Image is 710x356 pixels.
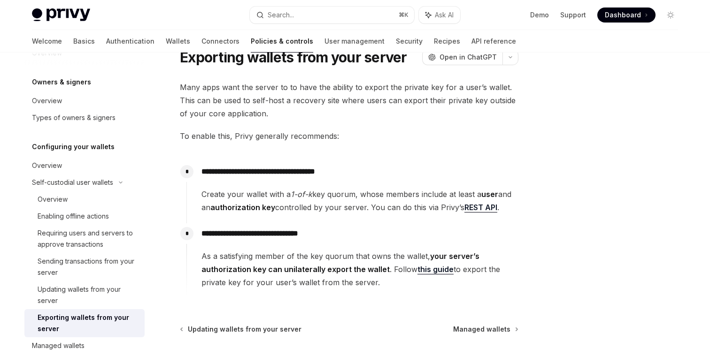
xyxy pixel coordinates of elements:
[251,30,313,53] a: Policies & controls
[201,30,239,53] a: Connectors
[24,253,145,281] a: Sending transactions from your server
[453,325,510,334] span: Managed wallets
[250,7,414,23] button: Search...⌘K
[291,189,312,199] em: 1-of-k
[481,189,498,199] strong: user
[24,337,145,354] a: Managed wallets
[32,30,62,53] a: Welcome
[38,211,109,222] div: Enabling offline actions
[560,10,586,20] a: Support
[201,188,518,214] span: Create your wallet with a key quorum, whose members include at least a and an controlled by your ...
[419,7,460,23] button: Ask AI
[24,92,145,109] a: Overview
[440,53,497,62] span: Open in ChatGPT
[73,30,95,53] a: Basics
[180,129,518,143] span: To enable this, Privy generally recommends:
[530,10,549,20] a: Demo
[210,203,275,212] strong: authorization key
[663,8,678,23] button: Toggle dark mode
[32,8,90,22] img: light logo
[106,30,154,53] a: Authentication
[32,112,116,123] div: Types of owners & signers
[597,8,656,23] a: Dashboard
[399,11,409,19] span: ⌘ K
[605,10,641,20] span: Dashboard
[38,312,139,334] div: Exporting wallets from your server
[434,30,460,53] a: Recipes
[38,256,139,278] div: Sending transactions from your server
[24,281,145,309] a: Updating wallets from your server
[38,194,68,205] div: Overview
[32,340,85,351] div: Managed wallets
[38,227,139,250] div: Requiring users and servers to approve transactions
[188,325,301,334] span: Updating wallets from your server
[32,76,91,88] h5: Owners & signers
[464,203,497,212] a: REST API
[24,109,145,126] a: Types of owners & signers
[422,49,502,65] button: Open in ChatGPT
[324,30,385,53] a: User management
[396,30,423,53] a: Security
[24,191,145,208] a: Overview
[32,95,62,106] div: Overview
[181,325,301,334] a: Updating wallets from your server
[435,10,454,20] span: Ask AI
[24,157,145,174] a: Overview
[32,160,62,171] div: Overview
[201,250,518,289] span: As a satisfying member of the key quorum that owns the wallet, . Follow to export the private key...
[38,284,139,306] div: Updating wallets from your server
[24,208,145,225] a: Enabling offline actions
[32,141,115,152] h5: Configuring your wallets
[166,30,190,53] a: Wallets
[24,225,145,253] a: Requiring users and servers to approve transactions
[453,325,517,334] a: Managed wallets
[180,49,407,66] h1: Exporting wallets from your server
[268,9,294,21] div: Search...
[24,309,145,337] a: Exporting wallets from your server
[471,30,516,53] a: API reference
[180,81,518,120] span: Many apps want the server to to have the ability to export the private key for a user’s wallet. T...
[417,265,454,274] a: this guide
[32,177,113,188] div: Self-custodial user wallets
